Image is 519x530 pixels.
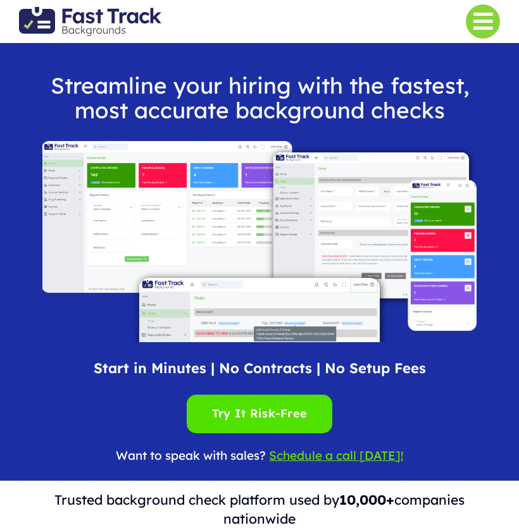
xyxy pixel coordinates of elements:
img: Fast Track Backgrounds Platform [42,141,477,342]
span: Start in Minutes | No Contracts | No Setup Fees [94,359,426,377]
a: Schedule a call [DATE]! [269,448,403,463]
a: Link to # [466,4,500,39]
span: Trusted background check platform used by [54,491,339,508]
img: Fast Track Backgrounds Logo [19,7,161,36]
span: Want to speak with sales? [116,448,266,463]
a: Try It Risk-Free [187,395,332,433]
h1: Streamline your hiring with the fastest, most accurate background checks [42,73,477,122]
span: Try It Risk-Free [212,404,307,424]
b: 10,000+ [339,491,394,508]
a: Fast Track Backgrounds Logo [19,6,161,19]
